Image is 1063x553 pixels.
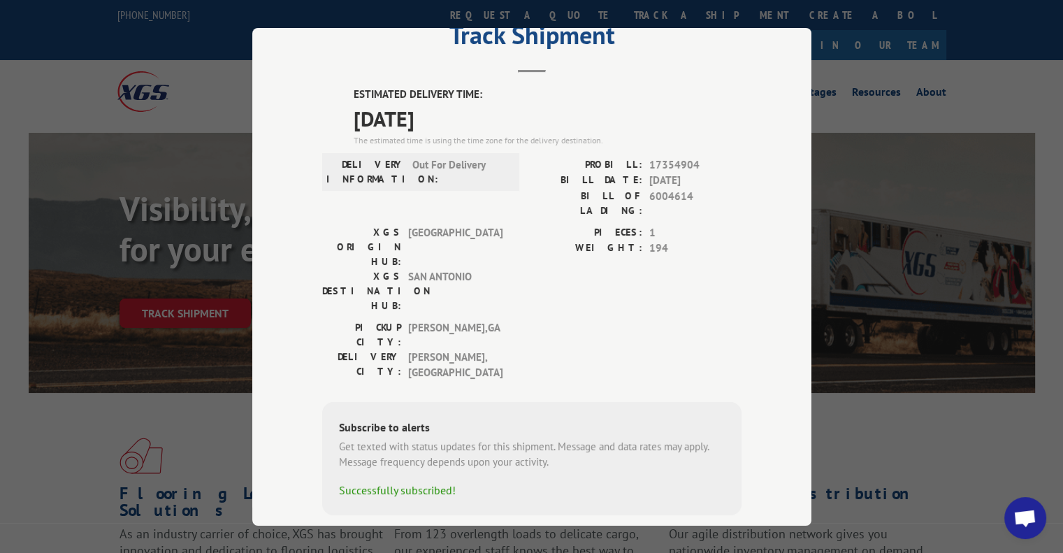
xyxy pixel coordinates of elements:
[322,224,401,268] label: XGS ORIGIN HUB:
[408,224,502,268] span: [GEOGRAPHIC_DATA]
[322,25,742,52] h2: Track Shipment
[649,157,742,173] span: 17354904
[354,134,742,146] div: The estimated time is using the time zone for the delivery destination.
[532,224,642,240] label: PIECES:
[649,224,742,240] span: 1
[408,349,502,380] span: [PERSON_NAME] , [GEOGRAPHIC_DATA]
[649,173,742,189] span: [DATE]
[532,240,642,257] label: WEIGHT:
[339,481,725,498] div: Successfully subscribed!
[354,102,742,134] span: [DATE]
[339,438,725,470] div: Get texted with status updates for this shipment. Message and data rates may apply. Message frequ...
[408,268,502,313] span: SAN ANTONIO
[322,349,401,380] label: DELIVERY CITY:
[532,188,642,217] label: BILL OF LADING:
[326,157,405,186] label: DELIVERY INFORMATION:
[1004,497,1046,539] a: Open chat
[532,157,642,173] label: PROBILL:
[408,319,502,349] span: [PERSON_NAME] , GA
[322,268,401,313] label: XGS DESTINATION HUB:
[339,418,725,438] div: Subscribe to alerts
[354,87,742,103] label: ESTIMATED DELIVERY TIME:
[532,173,642,189] label: BILL DATE:
[649,240,742,257] span: 194
[322,319,401,349] label: PICKUP CITY:
[649,188,742,217] span: 6004614
[412,157,507,186] span: Out For Delivery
